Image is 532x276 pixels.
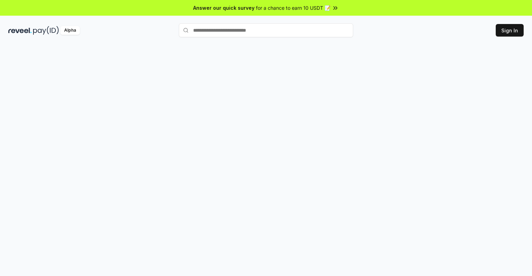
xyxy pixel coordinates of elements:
[60,26,80,35] div: Alpha
[8,26,32,35] img: reveel_dark
[193,4,254,11] span: Answer our quick survey
[496,24,524,37] button: Sign In
[33,26,59,35] img: pay_id
[256,4,330,11] span: for a chance to earn 10 USDT 📝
